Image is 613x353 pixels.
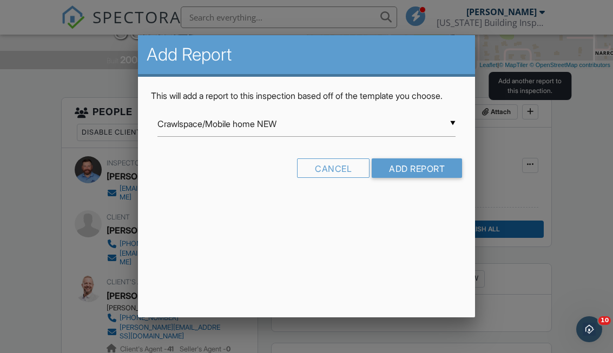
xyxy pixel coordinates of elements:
[151,90,462,102] p: This will add a report to this inspection based off of the template you choose.
[297,159,370,178] div: Cancel
[372,159,462,178] input: Add Report
[147,44,466,65] h2: Add Report
[598,316,611,325] span: 10
[576,316,602,342] iframe: Intercom live chat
